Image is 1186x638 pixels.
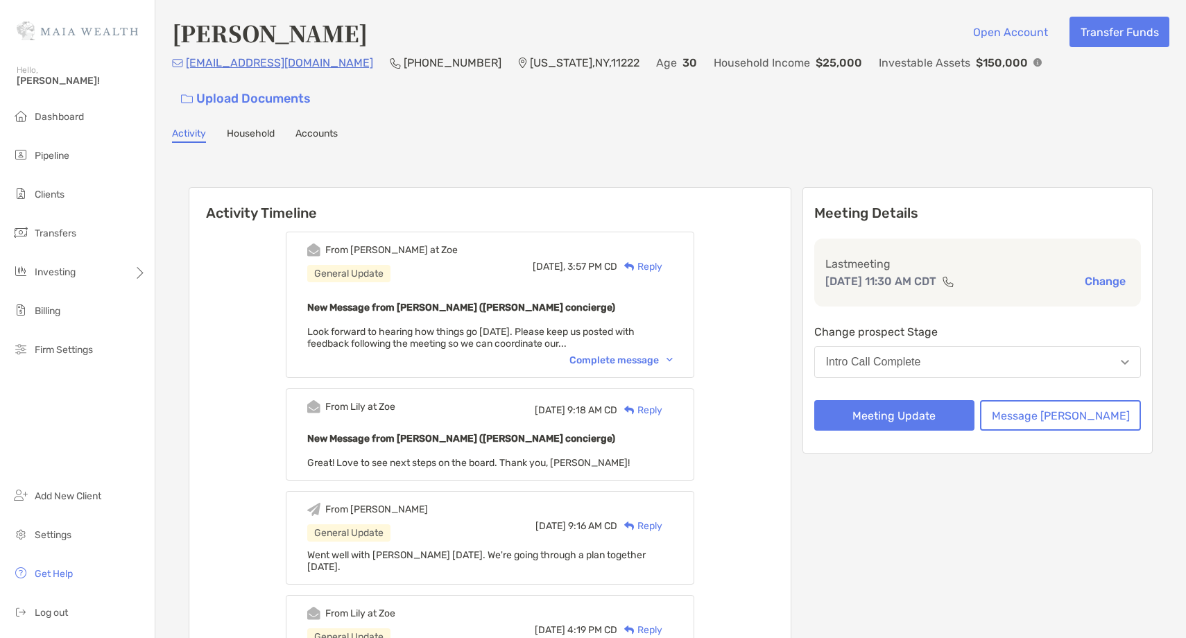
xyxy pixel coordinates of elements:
span: Investing [35,266,76,278]
a: Household [227,128,275,143]
div: General Update [307,524,390,542]
a: Accounts [295,128,338,143]
p: [DATE] 11:30 AM CDT [825,273,936,290]
img: Email Icon [172,59,183,67]
p: Investable Assets [879,54,970,71]
p: Last meeting [825,255,1131,273]
a: Upload Documents [172,84,320,114]
img: investing icon [12,263,29,279]
img: Chevron icon [667,358,673,362]
img: Reply icon [624,626,635,635]
p: [EMAIL_ADDRESS][DOMAIN_NAME] [186,54,373,71]
span: [DATE] [535,624,565,636]
a: Activity [172,128,206,143]
span: 9:16 AM CD [568,520,617,532]
img: billing icon [12,302,29,318]
span: Transfers [35,227,76,239]
span: [DATE] [535,404,565,416]
span: 9:18 AM CD [567,404,617,416]
img: communication type [942,276,954,287]
span: Add New Client [35,490,101,502]
span: Great! Love to see next steps on the board. Thank you, [PERSON_NAME]! [307,457,630,469]
button: Transfer Funds [1069,17,1169,47]
span: Get Help [35,568,73,580]
span: Dashboard [35,111,84,123]
img: Reply icon [624,262,635,271]
div: Intro Call Complete [826,356,921,368]
img: Event icon [307,503,320,516]
button: Open Account [962,17,1058,47]
p: Household Income [714,54,810,71]
span: [PERSON_NAME]! [17,75,146,87]
div: Reply [617,259,662,274]
div: Complete message [569,354,673,366]
img: Event icon [307,400,320,413]
span: Pipeline [35,150,69,162]
img: Location Icon [518,58,527,69]
span: [DATE] [535,520,566,532]
img: dashboard icon [12,107,29,124]
button: Intro Call Complete [814,346,1142,378]
span: Clients [35,189,65,200]
img: Reply icon [624,521,635,531]
b: New Message from [PERSON_NAME] ([PERSON_NAME] concierge) [307,433,615,445]
div: From [PERSON_NAME] at Zoe [325,244,458,256]
div: From Lily at Zoe [325,401,395,413]
img: Event icon [307,607,320,620]
span: 4:19 PM CD [567,624,617,636]
p: Meeting Details [814,205,1142,222]
button: Meeting Update [814,400,975,431]
img: Zoe Logo [17,6,138,55]
img: settings icon [12,526,29,542]
img: Event icon [307,243,320,257]
span: 3:57 PM CD [567,261,617,273]
span: Billing [35,305,60,317]
span: Log out [35,607,68,619]
p: 30 [682,54,697,71]
div: From [PERSON_NAME] [325,503,428,515]
div: Reply [617,623,662,637]
span: Settings [35,529,71,541]
img: firm-settings icon [12,340,29,357]
p: [US_STATE] , NY , 11222 [530,54,639,71]
h4: [PERSON_NAME] [172,17,368,49]
img: Open dropdown arrow [1121,360,1129,365]
p: Age [656,54,677,71]
img: Reply icon [624,406,635,415]
img: get-help icon [12,564,29,581]
span: [DATE], [533,261,565,273]
div: Reply [617,403,662,417]
img: logout icon [12,603,29,620]
div: General Update [307,265,390,282]
img: transfers icon [12,224,29,241]
img: Info Icon [1033,58,1042,67]
p: Change prospect Stage [814,323,1142,340]
p: $25,000 [816,54,862,71]
b: New Message from [PERSON_NAME] ([PERSON_NAME] concierge) [307,302,615,313]
p: $150,000 [976,54,1028,71]
span: Firm Settings [35,344,93,356]
span: Look forward to hearing how things go [DATE]. Please keep us posted with feedback following the m... [307,326,635,350]
div: From Lily at Zoe [325,607,395,619]
button: Change [1081,274,1130,288]
img: pipeline icon [12,146,29,163]
img: add_new_client icon [12,487,29,503]
h6: Activity Timeline [189,188,791,221]
span: Went well with [PERSON_NAME] [DATE]. We're going through a plan together [DATE]. [307,549,646,573]
button: Message [PERSON_NAME] [980,400,1141,431]
img: button icon [181,94,193,104]
img: Phone Icon [390,58,401,69]
img: clients icon [12,185,29,202]
div: Reply [617,519,662,533]
p: [PHONE_NUMBER] [404,54,501,71]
